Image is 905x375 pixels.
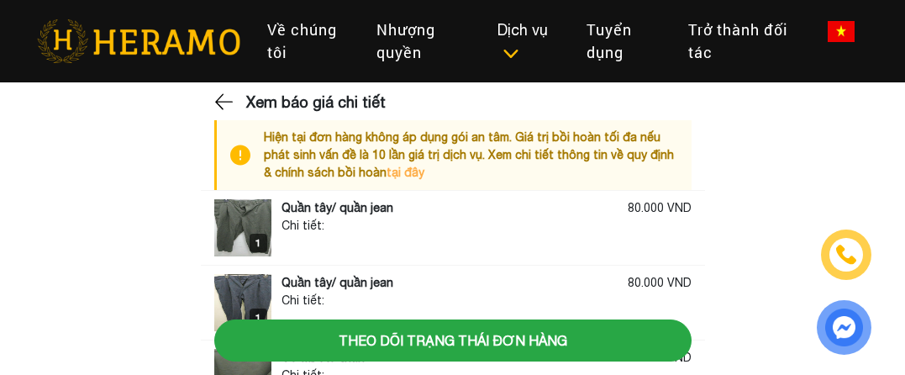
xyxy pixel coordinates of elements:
[363,12,484,71] a: Nhượng quyền
[387,166,424,179] a: tại đây
[821,230,871,280] a: phone-icon
[281,274,393,292] div: Quần tây/ quần jean
[214,320,692,362] button: Theo dõi trạng thái đơn hàng
[502,45,519,62] img: subToggleIcon
[573,12,675,71] a: Tuyển dụng
[281,199,393,217] div: Quần tây/ quần jean
[264,130,674,179] span: Hiện tại đơn hàng không áp dụng gói an tâm. Giá trị bồi hoàn tối đa nếu phát sinh vấn đề là 10 lầ...
[828,21,855,42] img: vn-flag.png
[628,274,692,292] div: 80.000 VND
[214,274,271,331] img: logo
[281,219,324,232] span: Chi tiết:
[214,199,271,256] img: logo
[497,18,560,64] div: Dịch vụ
[628,199,692,217] div: 80.000 VND
[214,89,236,114] img: back
[246,82,386,124] h3: Xem báo giá chi tiết
[37,19,240,63] img: heramo-logo.png
[250,234,267,252] div: 1
[281,293,324,307] span: Chi tiết:
[254,12,362,71] a: Về chúng tôi
[230,129,264,182] img: info
[675,12,814,71] a: Trở thành đối tác
[833,241,860,267] img: phone-icon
